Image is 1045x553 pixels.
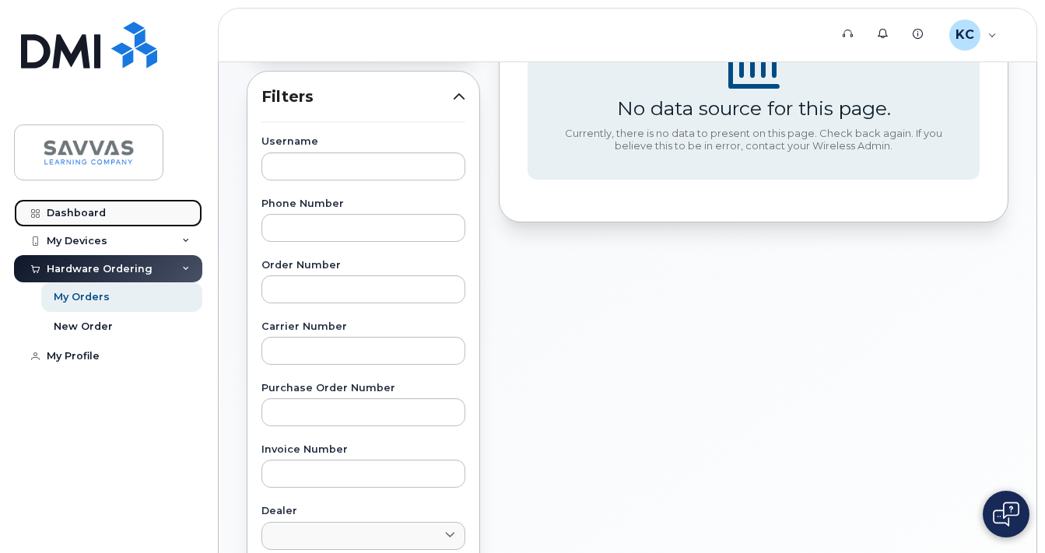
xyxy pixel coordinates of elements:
[559,128,949,152] div: Currently, there is no data to present on this page. Check back again. If you believe this to be ...
[261,261,465,271] label: Order Number
[261,506,465,516] label: Dealer
[617,96,891,120] div: No data source for this page.
[261,137,465,147] label: Username
[261,322,465,332] label: Carrier Number
[993,502,1019,527] img: Open chat
[261,86,453,108] span: Filters
[261,445,465,455] label: Invoice Number
[938,19,1008,51] div: Kelly Cranstoun
[261,383,465,394] label: Purchase Order Number
[956,26,974,44] span: KC
[261,199,465,209] label: Phone Number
